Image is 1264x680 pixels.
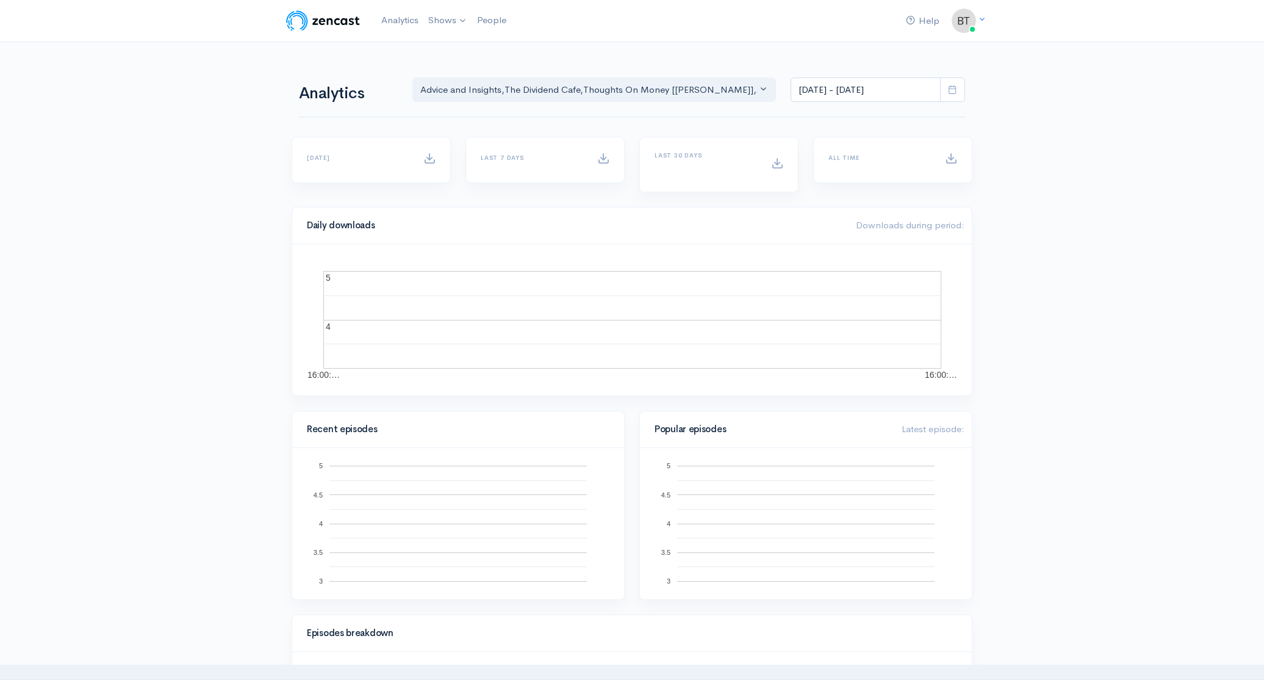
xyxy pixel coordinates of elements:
text: 16:00:… [925,370,957,380]
h4: Episodes breakdown [307,628,950,638]
a: People [472,7,511,34]
text: 4 [667,520,670,527]
div: Advice and Insights , The Dividend Cafe , Thoughts On Money [[PERSON_NAME]] , Alt Blend , On the ... [420,83,757,97]
span: Downloads during period: [856,219,964,231]
a: Shows [423,7,472,34]
h1: Analytics [299,85,398,103]
text: 4 [319,520,323,527]
text: 3.5 [661,549,670,556]
h4: Daily downloads [307,220,841,231]
text: 4.5 [661,491,670,498]
text: 16:00:… [307,370,340,380]
span: Latest episode: [902,423,964,435]
img: ... [952,9,976,33]
text: 5 [667,462,670,469]
text: 5 [326,273,331,283]
text: 3.5 [314,549,323,556]
text: 3 [667,577,670,585]
text: 4.5 [314,491,323,498]
text: 4 [326,322,331,331]
a: Analytics [376,7,423,34]
img: ZenCast Logo [284,9,362,33]
h6: Last 7 days [481,154,583,161]
svg: A chart. [655,463,957,585]
text: 5 [319,462,323,469]
h6: Last 30 days [655,152,756,159]
h4: Popular episodes [655,424,887,435]
h4: Recent episodes [307,424,602,435]
svg: A chart. [307,463,609,585]
text: 3 [319,577,323,585]
h6: All time [828,154,930,161]
input: analytics date range selector [791,78,941,103]
a: Help [901,8,944,34]
h6: [DATE] [307,154,409,161]
svg: A chart. [307,259,957,381]
button: Advice and Insights, The Dividend Cafe, Thoughts On Money [TOM], Alt Blend, On the Hook [412,78,776,103]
